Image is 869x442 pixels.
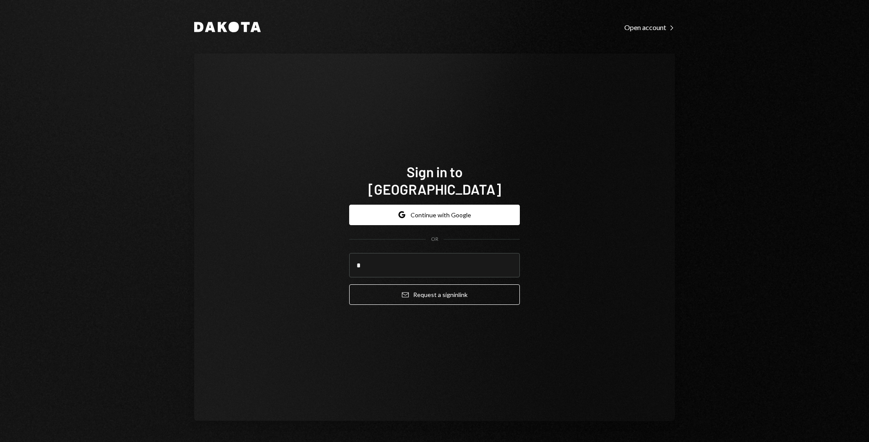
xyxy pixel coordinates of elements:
h1: Sign in to [GEOGRAPHIC_DATA] [349,163,520,198]
div: OR [431,236,438,243]
button: Request a signinlink [349,284,520,305]
a: Open account [624,22,675,32]
div: Open account [624,23,675,32]
button: Continue with Google [349,205,520,225]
